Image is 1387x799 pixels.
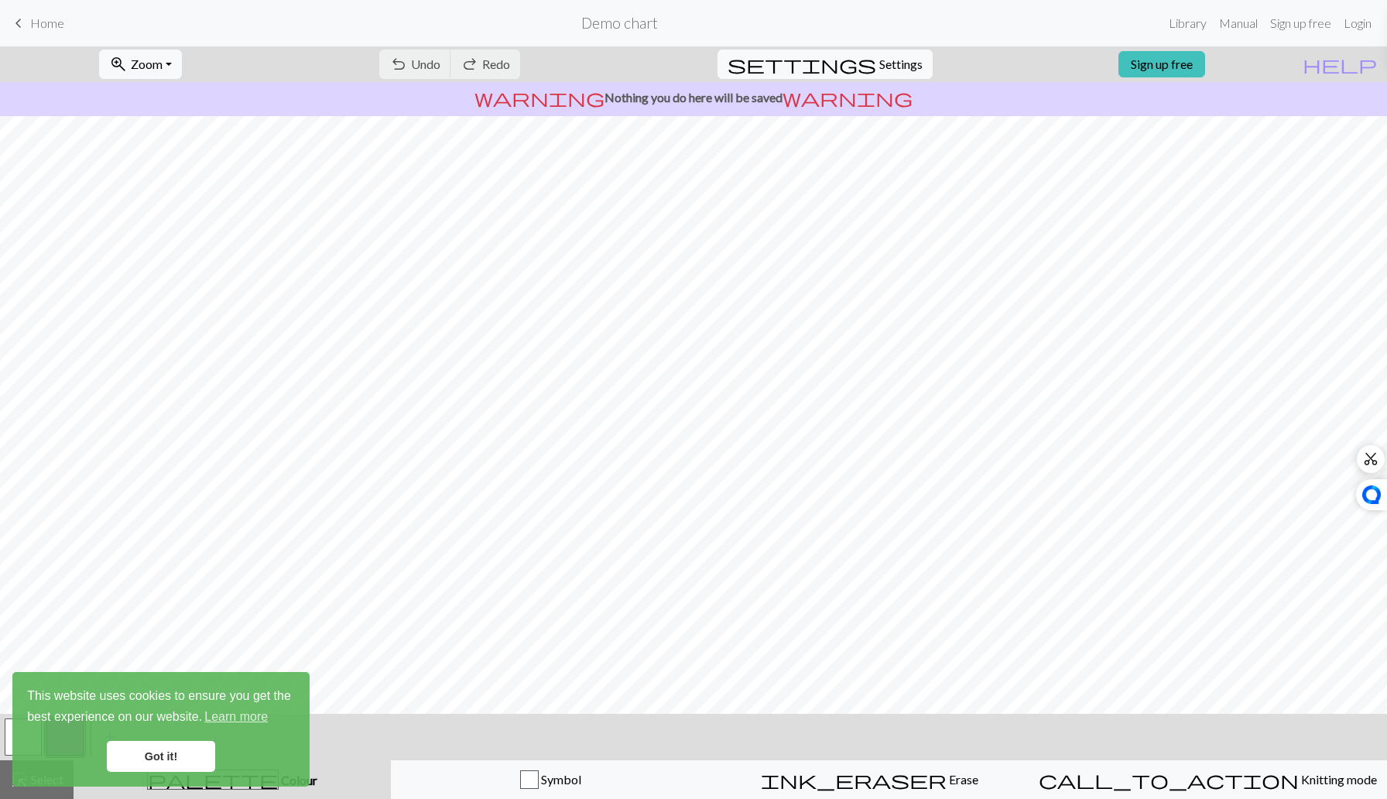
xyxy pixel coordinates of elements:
[9,12,28,34] span: keyboard_arrow_left
[1264,8,1337,39] a: Sign up free
[761,769,947,790] span: ink_eraser
[27,687,295,729] span: This website uses cookies to ensure you get the best experience on our website.
[474,87,604,108] span: warning
[1029,760,1387,799] button: Knitting mode
[1299,772,1377,787] span: Knitting mode
[581,14,658,32] h2: Demo chart
[1337,8,1378,39] a: Login
[99,50,182,79] button: Zoom
[879,55,923,74] span: Settings
[783,87,913,108] span: warning
[1163,8,1213,39] a: Library
[717,50,933,79] button: SettingsSettings
[539,772,581,787] span: Symbol
[30,15,64,30] span: Home
[109,53,128,75] span: zoom_in
[1303,53,1377,75] span: help
[131,57,163,71] span: Zoom
[947,772,978,787] span: Erase
[728,53,876,75] span: settings
[710,760,1029,799] button: Erase
[728,55,876,74] i: Settings
[1118,51,1205,77] a: Sign up free
[1213,8,1264,39] a: Manual
[6,88,1381,107] p: Nothing you do here will be saved
[107,741,215,772] a: dismiss cookie message
[1039,769,1299,790] span: call_to_action
[202,705,270,729] a: learn more about cookies
[10,769,29,790] span: highlight_alt
[9,10,64,36] a: Home
[391,760,710,799] button: Symbol
[12,672,310,787] div: cookieconsent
